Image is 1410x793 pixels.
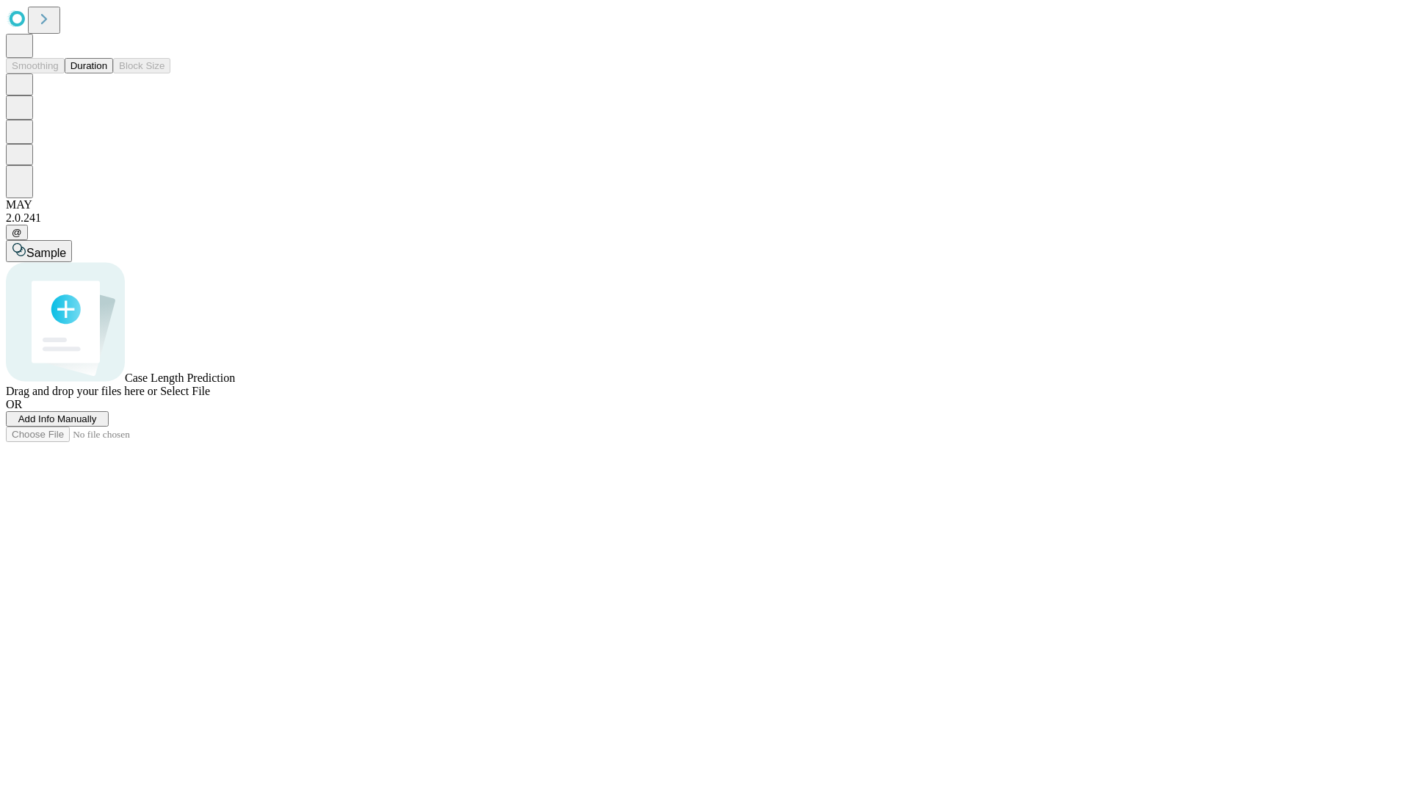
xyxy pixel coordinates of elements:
[18,413,97,424] span: Add Info Manually
[6,198,1404,211] div: MAY
[125,372,235,384] span: Case Length Prediction
[6,411,109,427] button: Add Info Manually
[6,211,1404,225] div: 2.0.241
[6,225,28,240] button: @
[6,240,72,262] button: Sample
[26,247,66,259] span: Sample
[160,385,210,397] span: Select File
[6,58,65,73] button: Smoothing
[113,58,170,73] button: Block Size
[6,398,22,410] span: OR
[12,227,22,238] span: @
[65,58,113,73] button: Duration
[6,385,157,397] span: Drag and drop your files here or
